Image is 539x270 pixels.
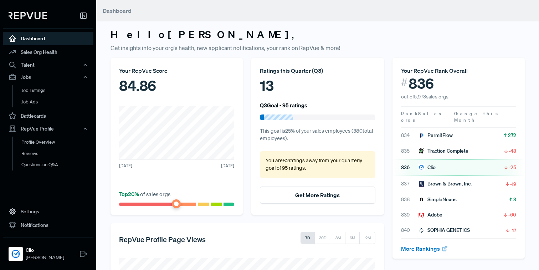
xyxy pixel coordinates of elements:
[401,111,418,117] span: Rank
[3,238,93,264] a: ClioClio[PERSON_NAME]
[111,29,525,41] h3: Hello [PERSON_NAME] ,
[3,218,93,232] a: Notifications
[26,254,64,261] span: [PERSON_NAME]
[3,32,93,45] a: Dashboard
[119,235,206,244] h5: RepVue Profile Page Views
[119,75,234,96] div: 84.86
[314,232,331,244] button: 30D
[3,45,93,59] a: Sales Org Health
[418,211,442,219] div: Adobe
[331,232,345,244] button: 3M
[12,159,103,170] a: Questions on Q&A
[12,85,103,96] a: Job Listings
[418,180,472,188] div: Brown & Brown, Inc.
[359,232,375,244] button: 12M
[418,196,425,203] img: SimpleNexus
[418,227,425,234] img: SOPHiA GENETICS
[12,148,103,159] a: Reviews
[301,232,315,244] button: 7D
[508,132,516,139] span: 272
[260,187,375,204] button: Get More Ratings
[454,111,499,123] span: Change this Month
[510,227,516,234] span: -17
[119,163,132,169] span: [DATE]
[260,66,375,75] div: Ratings this Quarter ( Q3 )
[418,226,470,234] div: SOPHiA GENETICS
[418,148,425,154] img: Traction Complete
[418,196,457,203] div: SimpleNexus
[401,211,418,219] span: 839
[3,71,93,83] button: Jobs
[401,196,418,203] span: 838
[266,157,369,172] p: You are 82 ratings away from your quarterly goal of 95 ratings .
[12,96,103,108] a: Job Ads
[401,132,418,139] span: 834
[401,147,418,155] span: 835
[12,137,103,148] a: Profile Overview
[418,164,425,170] img: Clio
[119,66,234,75] div: Your RepVue Score
[103,7,132,14] span: Dashboard
[3,109,93,123] a: Battlecards
[119,190,170,198] span: of sales orgs
[401,93,448,100] span: out of 5,973 sales orgs
[9,12,47,19] img: RepVue
[401,75,407,90] span: #
[401,226,418,234] span: 840
[221,163,234,169] span: [DATE]
[510,180,516,188] span: -19
[3,123,93,135] button: RepVue Profile
[3,59,93,71] button: Talent
[509,147,516,154] span: -48
[508,211,516,218] span: -60
[401,67,468,74] span: Your RepVue Rank Overall
[418,181,425,187] img: Brown & Brown, Inc.
[260,75,375,96] div: 13
[345,232,360,244] button: 6M
[418,147,468,155] div: Traction Complete
[418,132,453,139] div: PermitFlow
[260,127,375,143] p: This goal is 25 % of your sales employees ( 380 total employees).
[119,190,140,198] span: Top 20 %
[513,196,516,203] span: 3
[418,164,436,171] div: Clio
[10,248,21,260] img: Clio
[3,205,93,218] a: Settings
[401,164,418,171] span: 836
[401,180,418,188] span: 837
[111,44,525,52] p: Get insights into your org's health, new applicant notifications, your rank on RepVue & more!
[401,111,442,123] span: Sales orgs
[409,75,434,92] span: 836
[418,212,425,218] img: Adobe
[26,246,64,254] strong: Clio
[418,132,425,139] img: PermitFlow
[401,245,448,252] a: More Rankings
[260,102,307,108] h6: Q3 Goal - 95 ratings
[509,164,516,171] span: -25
